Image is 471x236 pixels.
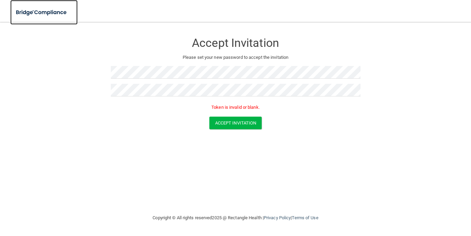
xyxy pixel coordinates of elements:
button: Accept Invitation [209,117,262,129]
a: Privacy Policy [264,215,291,220]
img: bridge_compliance_login_screen.278c3ca4.svg [10,5,73,19]
h3: Accept Invitation [111,37,361,49]
p: Please set your new password to accept the invitation [116,53,355,62]
p: Token is invalid or blank. [111,103,361,112]
a: Terms of Use [292,215,318,220]
div: Copyright © All rights reserved 2025 @ Rectangle Health | | [111,207,361,229]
